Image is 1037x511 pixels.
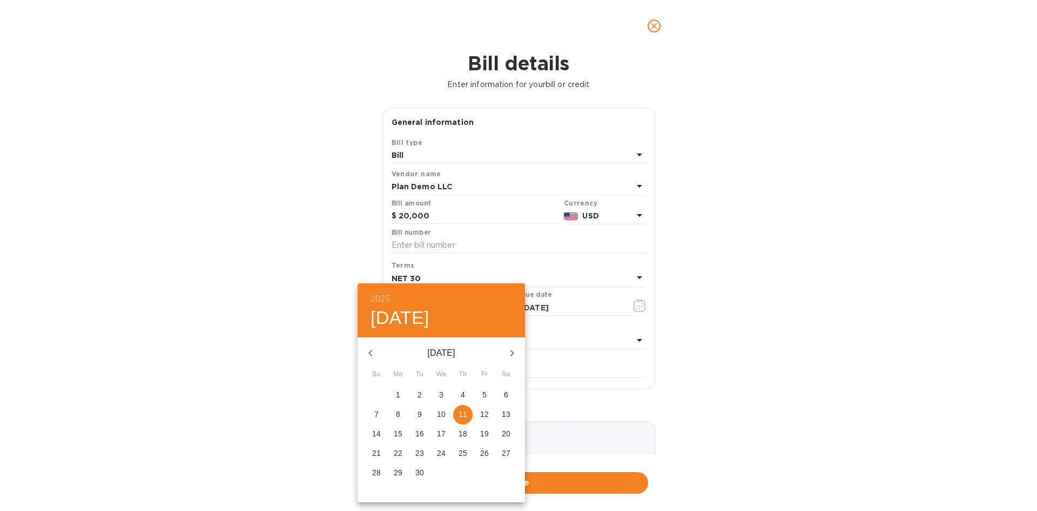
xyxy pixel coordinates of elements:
[459,448,467,459] p: 25
[496,386,516,405] button: 6
[432,444,451,463] button: 24
[432,386,451,405] button: 3
[453,386,473,405] button: 4
[480,409,489,420] p: 12
[502,409,510,420] p: 13
[453,424,473,444] button: 18
[394,448,402,459] p: 22
[410,405,429,424] button: 9
[437,448,446,459] p: 24
[504,389,508,400] p: 6
[418,409,422,420] p: 9
[475,424,494,444] button: 19
[496,424,516,444] button: 20
[459,409,467,420] p: 11
[367,424,386,444] button: 14
[410,463,429,483] button: 30
[475,405,494,424] button: 12
[502,448,510,459] p: 27
[437,409,446,420] p: 10
[432,369,451,380] span: We
[415,448,424,459] p: 23
[388,444,408,463] button: 22
[415,428,424,439] p: 16
[410,386,429,405] button: 2
[480,448,489,459] p: 26
[453,369,473,380] span: Th
[418,389,422,400] p: 2
[372,448,381,459] p: 21
[396,389,400,400] p: 1
[496,369,516,380] span: Sa
[453,444,473,463] button: 25
[453,405,473,424] button: 11
[415,467,424,478] p: 30
[432,424,451,444] button: 17
[475,444,494,463] button: 26
[461,389,465,400] p: 4
[480,428,489,439] p: 19
[388,386,408,405] button: 1
[374,409,379,420] p: 7
[383,347,499,360] p: [DATE]
[388,369,408,380] span: Mo
[388,424,408,444] button: 15
[367,463,386,483] button: 28
[396,409,400,420] p: 8
[410,424,429,444] button: 16
[367,369,386,380] span: Su
[410,369,429,380] span: Tu
[502,428,510,439] p: 20
[475,386,494,405] button: 5
[439,389,443,400] p: 3
[367,405,386,424] button: 7
[496,405,516,424] button: 13
[410,444,429,463] button: 23
[371,307,429,329] button: [DATE]
[372,428,381,439] p: 14
[388,463,408,483] button: 29
[482,389,487,400] p: 5
[437,428,446,439] p: 17
[372,467,381,478] p: 28
[367,444,386,463] button: 21
[496,444,516,463] button: 27
[388,405,408,424] button: 8
[432,405,451,424] button: 10
[394,428,402,439] p: 15
[475,369,494,380] span: Fr
[459,428,467,439] p: 18
[371,291,390,307] button: 2025
[394,467,402,478] p: 29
